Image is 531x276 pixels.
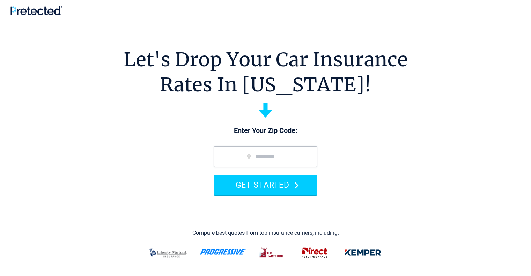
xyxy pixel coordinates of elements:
h1: Let's Drop Your Car Insurance Rates In [US_STATE]! [124,47,408,97]
button: GET STARTED [214,175,317,195]
img: liberty [145,244,191,262]
input: zip code [214,146,317,167]
img: kemper [340,244,386,262]
img: thehartford [255,244,289,262]
img: Pretected Logo [10,6,62,15]
p: Enter Your Zip Code: [207,126,324,136]
div: Compare best quotes from top insurance carriers, including: [192,230,339,236]
img: progressive [200,249,246,255]
img: direct [297,244,332,262]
